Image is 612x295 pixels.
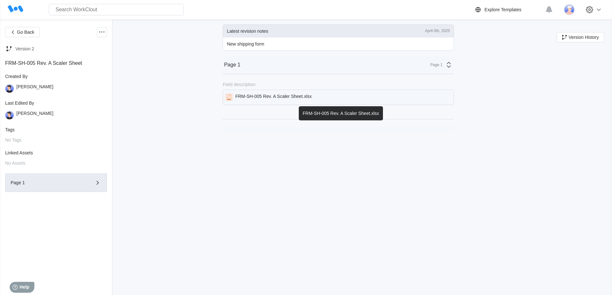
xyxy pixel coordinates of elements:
div: April 0th, 2025 [425,29,450,34]
div: No Tags [5,137,107,143]
span: Version History [569,35,599,39]
button: Version History [557,32,604,42]
p: New shipping form [227,41,264,47]
div: FRM-SH-005 Rev. A Scaler Sheet.xlsx [235,94,312,101]
div: FRM-SH-005 Rev. A Scaler Sheet.xlsx [299,106,383,120]
button: Page 1 [5,173,107,192]
div: No Assets [5,161,107,166]
img: user-3.png [564,4,575,15]
div: [PERSON_NAME] [16,111,53,119]
img: user-5.png [5,111,14,119]
div: Created By [5,74,107,79]
button: Go Back [5,27,40,37]
img: user-5.png [5,84,14,93]
div: Latest revision notes [227,29,268,34]
div: Field description [223,82,255,87]
div: Page 1 [224,62,240,68]
input: Search WorkClout [49,4,184,15]
div: Page 1 [11,180,83,185]
div: Tags [5,127,107,132]
div: Linked Assets [5,150,107,155]
div: FRM-SH-005 Rev. A Scaler Sheet [5,60,107,66]
span: Go Back [17,30,34,34]
div: [PERSON_NAME] [16,84,53,93]
a: Explore Templates [474,6,542,13]
div: Version 2 [15,46,34,51]
div: Last Edited By [5,100,107,106]
div: Explore Templates [484,7,521,12]
div: Page 1 [426,63,442,67]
